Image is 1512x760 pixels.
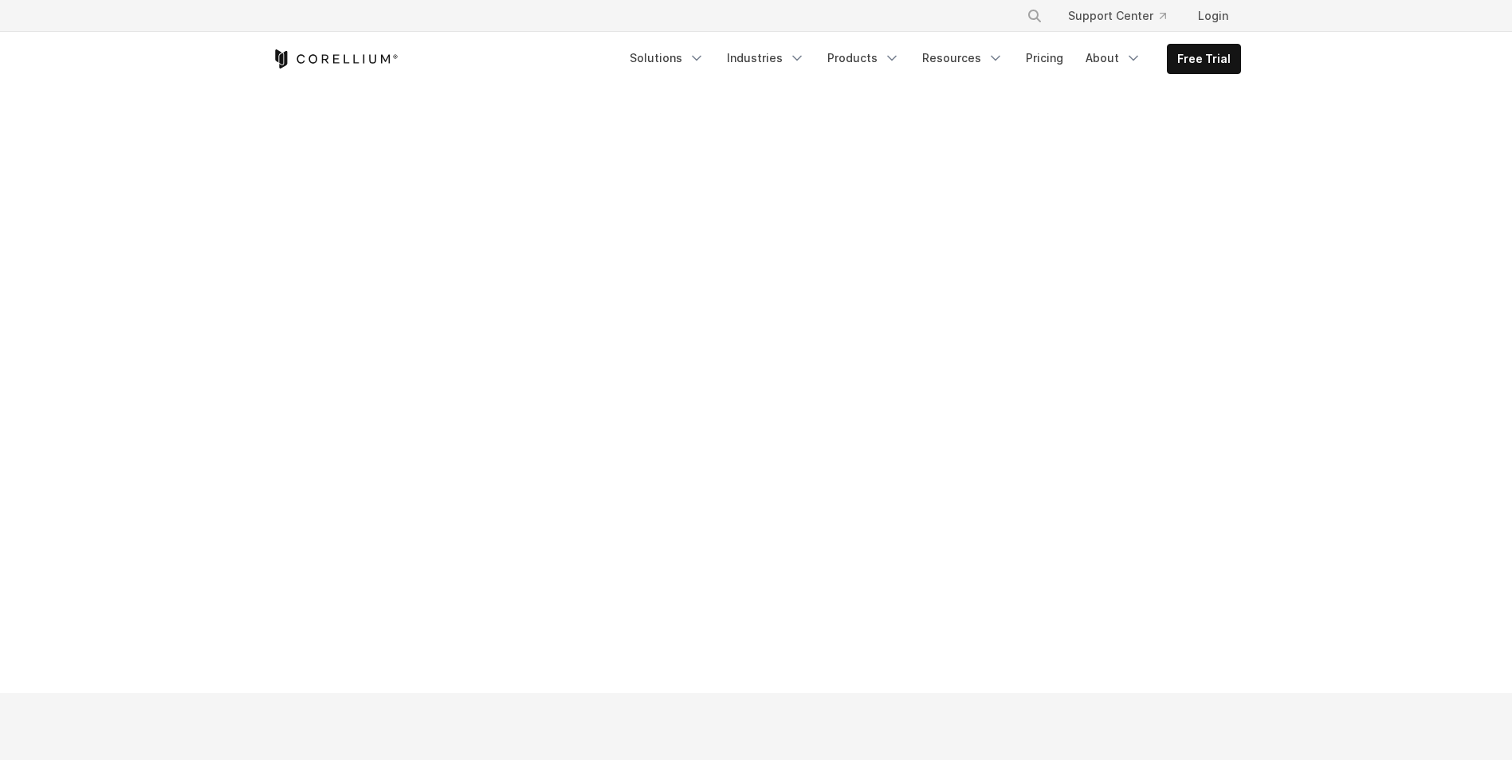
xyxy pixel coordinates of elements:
div: Navigation Menu [1007,2,1241,30]
a: Solutions [620,44,714,72]
button: Search [1020,2,1049,30]
a: Pricing [1016,44,1073,72]
a: Resources [913,44,1013,72]
a: Free Trial [1168,45,1240,73]
a: Support Center [1055,2,1179,30]
a: Login [1185,2,1241,30]
a: About [1076,44,1151,72]
a: Industries [717,44,815,72]
a: Products [818,44,909,72]
div: Navigation Menu [620,44,1241,74]
a: Corellium Home [272,49,399,69]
